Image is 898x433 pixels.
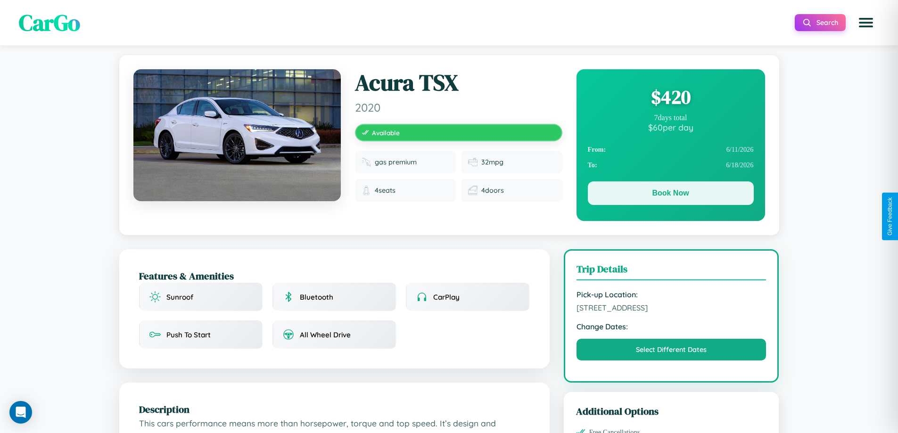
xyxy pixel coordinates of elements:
div: $ 420 [588,84,754,110]
button: Open menu [853,9,879,36]
span: Available [372,129,400,137]
strong: Pick-up Location: [577,290,766,299]
span: 32 mpg [481,158,503,166]
img: Acura TSX 2020 [133,69,341,201]
span: Bluetooth [300,293,333,302]
button: Book Now [588,181,754,205]
img: Fuel efficiency [468,157,478,167]
div: 7 days total [588,114,754,122]
span: Sunroof [166,293,193,302]
div: Open Intercom Messenger [9,401,32,424]
button: Select Different Dates [577,339,766,360]
img: Doors [468,186,478,195]
span: 4 seats [375,186,395,195]
strong: From: [588,146,606,154]
span: 2020 [355,100,562,114]
div: 6 / 18 / 2026 [588,157,754,173]
span: 4 doors [481,186,504,195]
h3: Additional Options [576,404,767,418]
div: $ 60 per day [588,122,754,132]
img: Seats [362,186,371,195]
span: Search [816,18,838,27]
span: All Wheel Drive [300,330,351,339]
div: 6 / 11 / 2026 [588,142,754,157]
button: Search [795,14,846,31]
strong: To: [588,161,597,169]
span: gas premium [375,158,417,166]
h3: Trip Details [577,262,766,280]
h2: Description [139,402,530,416]
span: [STREET_ADDRESS] [577,303,766,312]
img: Fuel type [362,157,371,167]
span: CarGo [19,7,80,38]
span: Push To Start [166,330,211,339]
div: Give Feedback [887,197,893,236]
h1: Acura TSX [355,69,562,97]
strong: Change Dates: [577,322,766,331]
h2: Features & Amenities [139,269,530,283]
span: CarPlay [433,293,460,302]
